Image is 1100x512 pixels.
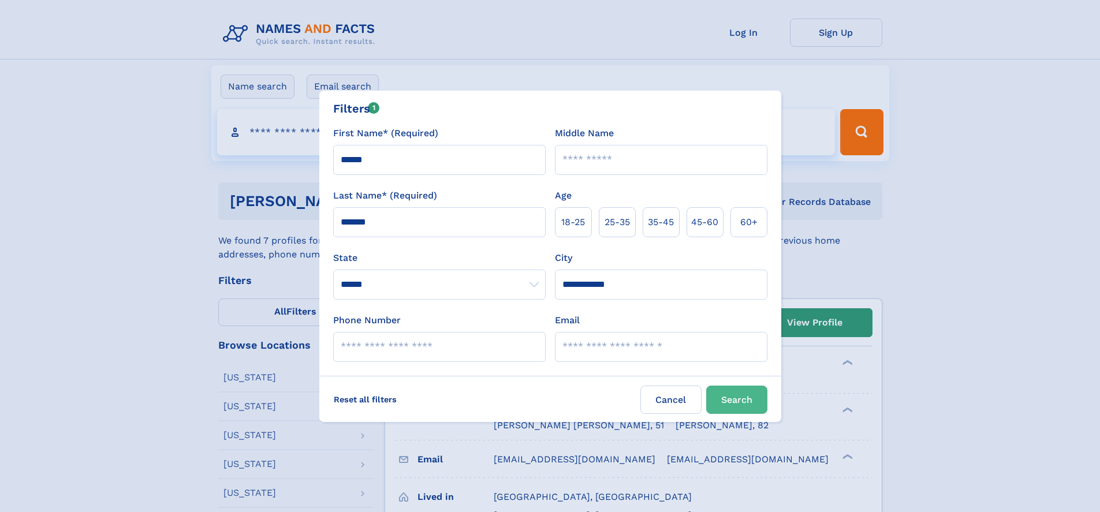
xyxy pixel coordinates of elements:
[333,313,401,327] label: Phone Number
[648,215,674,229] span: 35‑45
[561,215,585,229] span: 18‑25
[605,215,630,229] span: 25‑35
[326,386,404,413] label: Reset all filters
[333,251,546,265] label: State
[333,126,438,140] label: First Name* (Required)
[333,189,437,203] label: Last Name* (Required)
[706,386,767,414] button: Search
[555,251,572,265] label: City
[640,386,702,414] label: Cancel
[555,126,614,140] label: Middle Name
[333,100,380,117] div: Filters
[691,215,718,229] span: 45‑60
[555,313,580,327] label: Email
[740,215,758,229] span: 60+
[555,189,572,203] label: Age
